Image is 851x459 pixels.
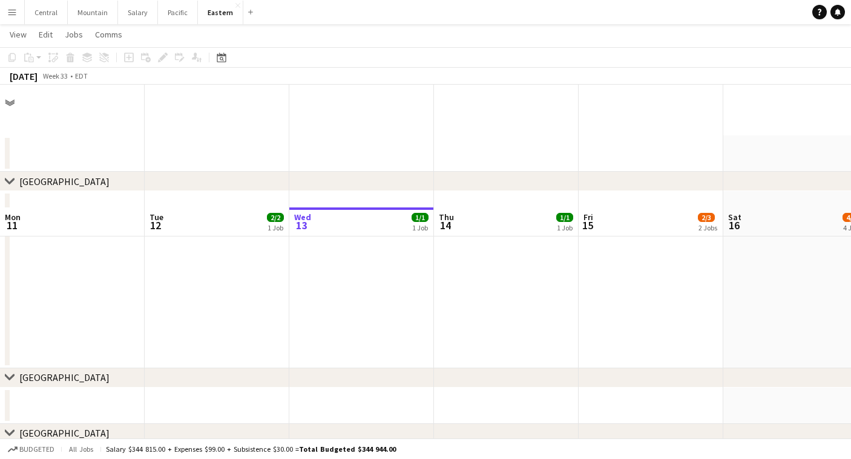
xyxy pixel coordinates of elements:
div: 1 Job [412,223,428,232]
div: EDT [75,71,88,80]
a: View [5,27,31,42]
span: Total Budgeted $344 944.00 [299,444,396,454]
button: Salary [118,1,158,24]
span: Thu [439,212,454,223]
span: View [10,29,27,40]
span: Sat [728,212,741,223]
span: 16 [726,218,741,232]
button: Eastern [198,1,243,24]
span: 12 [148,218,163,232]
span: Jobs [65,29,83,40]
a: Jobs [60,27,88,42]
span: Week 33 [40,71,70,80]
div: [DATE] [10,70,38,82]
div: Salary $344 815.00 + Expenses $99.00 + Subsistence $30.00 = [106,444,396,454]
div: [GEOGRAPHIC_DATA] [19,371,110,383]
span: 1/1 [556,213,573,222]
span: 2/3 [698,213,715,222]
button: Pacific [158,1,198,24]
button: Mountain [68,1,118,24]
div: [GEOGRAPHIC_DATA] [19,175,110,187]
a: Comms [90,27,127,42]
span: Edit [39,29,53,40]
span: 1/1 [412,213,429,222]
a: Edit [34,27,57,42]
span: Tue [149,212,163,223]
div: 1 Job [557,223,573,232]
span: Comms [95,29,122,40]
button: Central [25,1,68,24]
div: 1 Job [268,223,283,232]
span: Fri [583,212,593,223]
span: 2/2 [267,213,284,222]
span: 13 [292,218,311,232]
span: Budgeted [19,445,54,454]
span: Mon [5,212,21,223]
div: [GEOGRAPHIC_DATA] [19,427,110,439]
span: All jobs [67,444,96,454]
div: 2 Jobs [698,223,717,232]
button: Budgeted [6,443,56,456]
span: 11 [3,218,21,232]
span: 15 [582,218,593,232]
span: Wed [294,212,311,223]
span: 14 [437,218,454,232]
